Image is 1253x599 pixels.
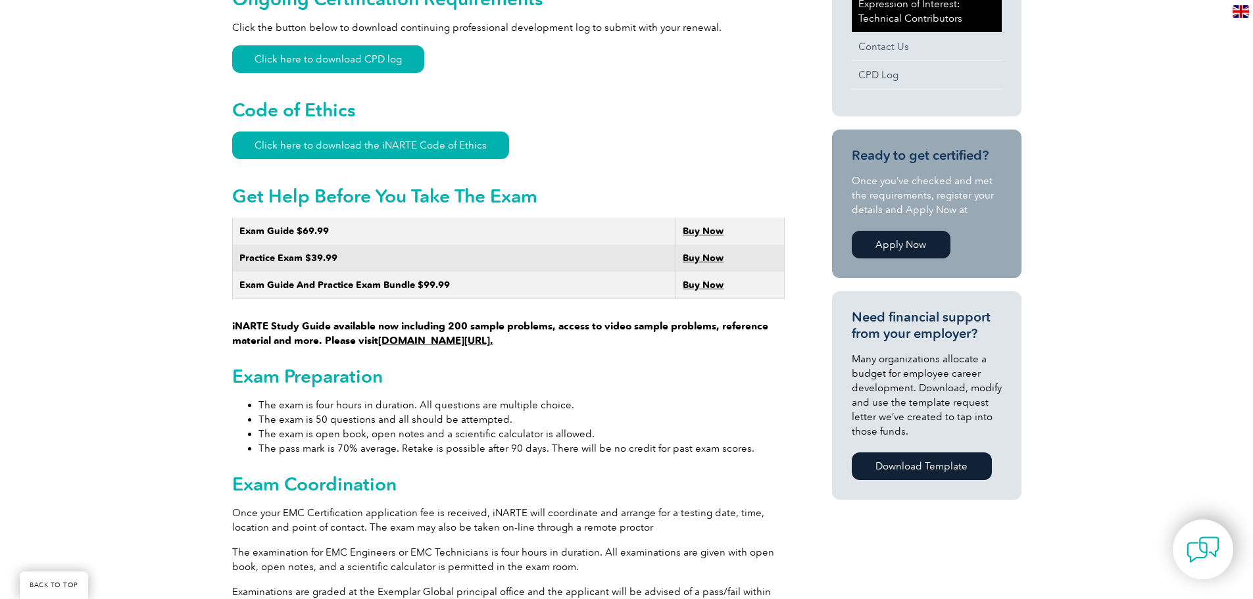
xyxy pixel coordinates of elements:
h3: Ready to get certified? [852,147,1002,164]
h3: Need financial support from your employer? [852,309,1002,342]
li: The exam is open book, open notes and a scientific calculator is allowed. [258,427,785,441]
img: contact-chat.png [1187,533,1219,566]
a: Buy Now [683,226,724,237]
p: Once your EMC Certification application fee is received, iNARTE will coordinate and arrange for a... [232,506,785,535]
a: Download Template [852,452,992,480]
h2: Exam Preparation [232,366,785,387]
a: Click here to download CPD log [232,45,424,73]
a: Buy Now [683,279,724,291]
p: Many organizations allocate a budget for employee career development. Download, modify and use th... [852,352,1002,439]
strong: Practice Exam $39.99 [239,252,337,264]
strong: iNARTE Study Guide available now including 200 sample problems, access to video sample problems, ... [232,320,768,347]
strong: Exam Guide $69.99 [239,226,329,237]
a: Contact Us [852,33,1002,60]
p: Once you’ve checked and met the requirements, register your details and Apply Now at [852,174,1002,217]
li: The exam is 50 questions and all should be attempted. [258,412,785,427]
li: The exam is four hours in duration. All questions are multiple choice. [258,398,785,412]
a: CPD Log [852,61,1002,89]
li: The pass mark is 70% average. Retake is possible after 90 days. There will be no credit for past ... [258,441,785,456]
a: Apply Now [852,231,950,258]
a: Buy Now [683,252,724,264]
a: [DOMAIN_NAME][URL]. [378,335,493,347]
h2: Get Help Before You Take The Exam [232,185,785,206]
p: The examination for EMC Engineers or EMC Technicians is four hours in duration. All examinations ... [232,545,785,574]
a: Click here to download the iNARTE Code of Ethics [232,132,509,159]
img: en [1233,5,1249,18]
p: Click the button below to download continuing professional development log to submit with your re... [232,20,785,35]
a: BACK TO TOP [20,571,88,599]
h2: Code of Ethics [232,99,785,120]
h2: Exam Coordination [232,473,785,494]
strong: Exam Guide And Practice Exam Bundle $99.99 [239,279,450,291]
